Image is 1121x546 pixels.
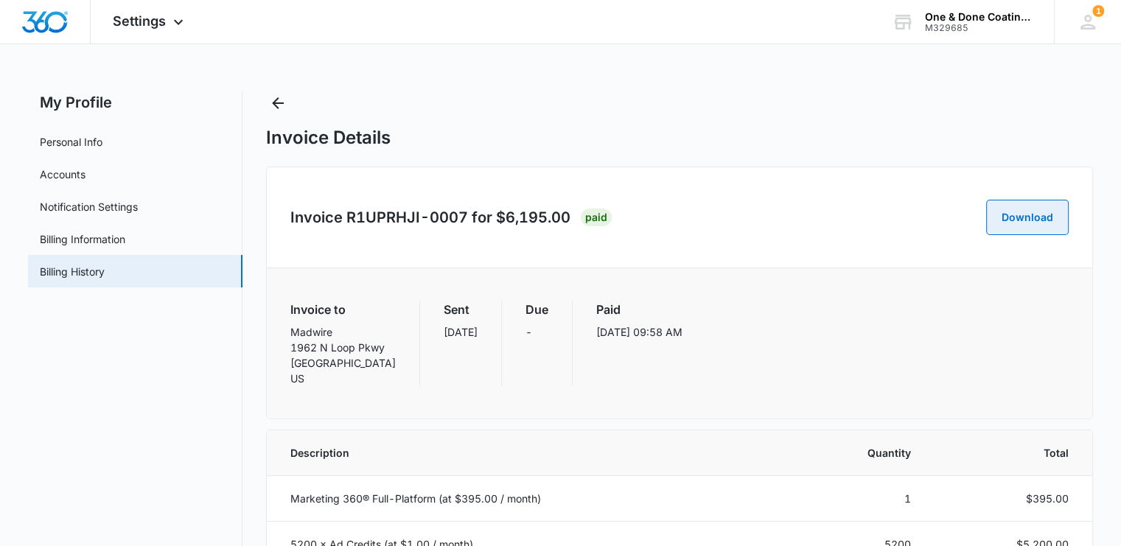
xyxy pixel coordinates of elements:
p: 1962 N Loop Pkwy [290,340,396,355]
a: Personal Info [40,134,102,150]
span: Description [290,445,764,461]
span: Quantity [799,445,911,461]
h3: Due [525,301,548,318]
p: Madwire [290,324,396,340]
a: Notification Settings [40,199,138,214]
span: 1 [1092,5,1104,17]
div: [DATE] 09:58 AM [596,301,682,386]
div: notifications count [1092,5,1104,17]
h3: Invoice to [290,301,396,318]
button: Download [986,200,1069,235]
a: Billing History [40,264,105,279]
div: PAID [581,209,612,226]
a: Billing Information [40,231,125,247]
div: [DATE] [444,301,478,386]
span: Settings [113,13,166,29]
h3: Sent [444,301,478,318]
h1: Invoice Details [266,127,391,149]
h2: My Profile [28,91,242,113]
div: - [525,301,548,386]
p: US [290,371,396,386]
a: Accounts [40,167,85,182]
span: Total [946,445,1069,461]
div: account id [925,23,1033,33]
p: [GEOGRAPHIC_DATA] [290,355,396,371]
div: account name [925,11,1033,23]
button: Back [266,91,290,115]
td: Marketing 360® Full-Platform (at $395.00 / month) [267,476,781,522]
td: 1 [781,476,929,522]
h3: Paid [596,301,682,318]
td: $395.00 [929,476,1092,522]
h2: Invoice R1UPRHJI-0007 for $6,195.00 [290,206,570,228]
